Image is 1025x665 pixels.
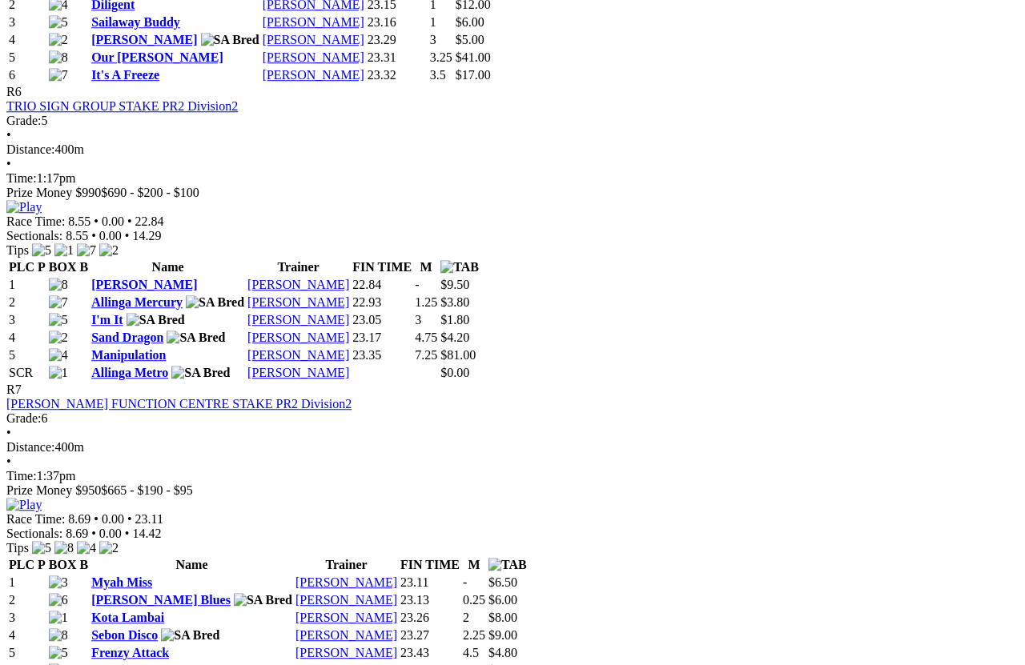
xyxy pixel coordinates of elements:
img: 5 [32,243,51,258]
span: 14.42 [132,527,161,540]
span: B [79,558,88,571]
td: 4 [8,330,46,346]
div: 6 [6,411,1019,426]
img: 5 [49,646,68,660]
span: $41.00 [456,50,491,64]
span: Time: [6,171,37,185]
div: Prize Money $990 [6,186,1019,200]
a: Sebon Disco [91,628,158,642]
span: P [38,260,46,274]
td: 3 [8,312,46,328]
a: Sailaway Buddy [91,15,180,29]
img: SA Bred [167,330,225,345]
td: 23.13 [400,592,460,608]
a: [PERSON_NAME] FUNCTION CENTRE STAKE PR2 Division2 [6,397,352,411]
span: • [91,527,96,540]
span: $81.00 [440,348,476,362]
text: 0.25 [463,593,485,607]
a: [PERSON_NAME] [247,348,349,362]
span: 0.00 [102,214,124,228]
img: 4 [49,348,68,363]
img: SA Bred [186,295,244,310]
div: 1:17pm [6,171,1019,186]
td: 2 [8,294,46,310]
span: $690 - $200 - $100 [101,186,199,199]
span: 23.11 [135,512,163,526]
td: 4 [8,627,46,643]
td: 23.43 [400,645,460,661]
td: 23.17 [352,330,412,346]
text: - [415,278,419,291]
span: 22.84 [135,214,164,228]
text: 3 [430,33,436,46]
span: 14.29 [132,229,161,242]
span: $0.00 [440,366,469,379]
a: [PERSON_NAME] [247,295,349,309]
span: Race Time: [6,214,65,228]
a: [PERSON_NAME] [91,278,197,291]
span: • [94,512,98,526]
span: BOX [49,260,77,274]
img: 7 [49,68,68,82]
a: Frenzy Attack [91,646,169,659]
td: 23.26 [400,610,460,626]
span: • [6,426,11,439]
img: SA Bred [161,628,219,643]
td: 23.11 [400,575,460,591]
a: [PERSON_NAME] [247,313,349,326]
a: [PERSON_NAME] [263,68,364,82]
text: 2.25 [463,628,485,642]
span: $6.00 [456,15,484,29]
td: 23.05 [352,312,412,328]
a: [PERSON_NAME] [263,15,364,29]
span: 0.00 [99,229,122,242]
img: SA Bred [201,33,259,47]
span: 8.55 [66,229,88,242]
a: [PERSON_NAME] [247,330,349,344]
span: $4.20 [440,330,469,344]
span: Sectionals: [6,229,62,242]
th: Trainer [247,259,350,275]
td: 2 [8,592,46,608]
img: 6 [49,593,68,607]
a: It's A Freeze [91,68,159,82]
img: 8 [49,278,68,292]
a: Manipulation [91,348,166,362]
img: 1 [54,243,74,258]
span: PLC [9,558,34,571]
th: FIN TIME [352,259,412,275]
text: 1 [430,15,436,29]
span: BOX [49,558,77,571]
a: [PERSON_NAME] Blues [91,593,231,607]
a: [PERSON_NAME] [247,278,349,291]
a: I'm It [91,313,123,326]
td: 23.35 [352,347,412,363]
span: $665 - $190 - $95 [101,483,193,497]
th: M [462,557,486,573]
td: 4 [8,32,46,48]
span: $8.00 [488,611,517,624]
img: 3 [49,575,68,590]
span: $17.00 [456,68,491,82]
span: $4.80 [488,646,517,659]
img: 8 [49,50,68,65]
span: Time: [6,469,37,483]
img: 2 [99,541,119,555]
img: 5 [49,313,68,327]
div: Prize Money $950 [6,483,1019,498]
a: Allinga Mercury [91,295,183,309]
span: Grade: [6,114,42,127]
td: 1 [8,575,46,591]
a: [PERSON_NAME] [247,366,349,379]
span: • [91,229,96,242]
div: 400m [6,440,1019,455]
text: 3.25 [430,50,452,64]
span: 8.69 [66,527,88,540]
a: [PERSON_NAME] [295,575,397,589]
td: 5 [8,347,46,363]
span: Tips [6,243,29,257]
span: $6.00 [488,593,517,607]
span: • [94,214,98,228]
span: $3.80 [440,295,469,309]
img: 2 [49,330,68,345]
